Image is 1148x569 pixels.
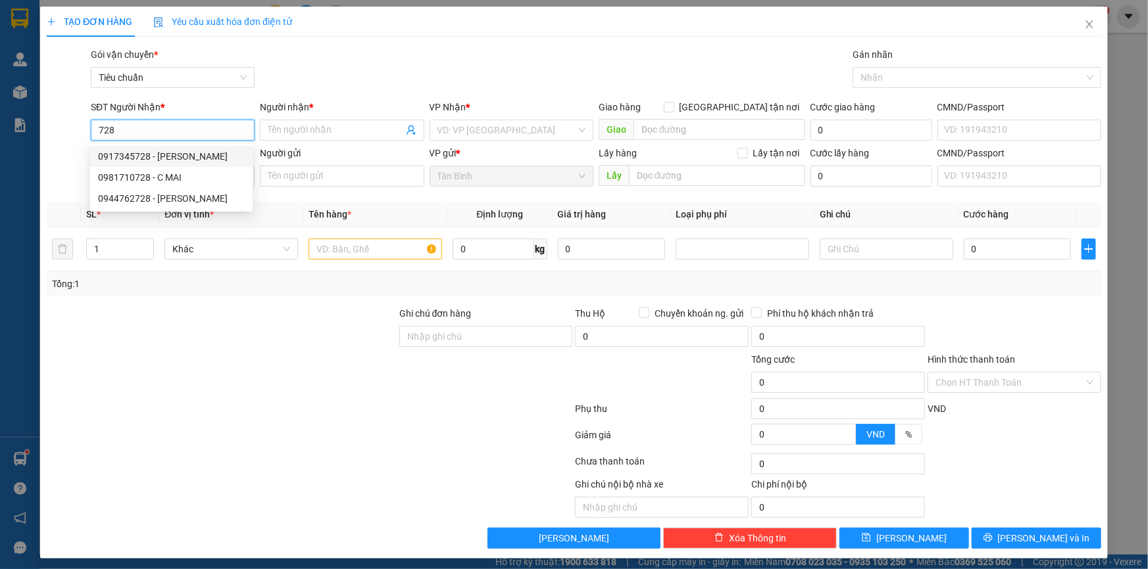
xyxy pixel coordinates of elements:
[164,209,214,219] span: Đơn vị tính
[73,50,175,73] span: minhquang.tienoanh - In:
[399,326,573,347] input: Ghi chú đơn hàng
[629,165,805,186] input: Dọc đường
[534,239,547,260] span: kg
[575,497,749,518] input: Nhập ghi chú
[73,24,173,35] span: A BẢO - 0919606294
[153,17,164,28] img: icon
[1082,239,1096,260] button: plus
[634,119,805,140] input: Dọc đường
[558,239,665,260] input: 0
[599,165,629,186] span: Lấy
[649,306,749,321] span: Chuyển khoản ng. gửi
[862,533,871,543] span: save
[751,354,795,365] span: Tổng cước
[748,146,805,160] span: Lấy tận nơi
[811,102,876,112] label: Cước giao hàng
[599,148,637,158] span: Lấy hàng
[575,477,749,497] div: Ghi chú nội bộ nhà xe
[91,49,158,60] span: Gói vận chuyển
[876,531,947,545] span: [PERSON_NAME]
[47,17,56,26] span: plus
[811,148,870,158] label: Cước lấy hàng
[309,209,351,219] span: Tên hàng
[26,81,177,152] span: Hòa Thắng
[97,7,147,21] span: Tân Bình
[853,49,893,60] label: Gán nhãn
[574,454,751,477] div: Chưa thanh toán
[663,528,837,549] button: deleteXóa Thông tin
[937,100,1101,114] div: CMND/Passport
[406,125,416,135] span: user-add
[487,528,661,549] button: [PERSON_NAME]
[928,403,946,414] span: VND
[85,62,162,73] span: 20:22:38 [DATE]
[1084,19,1095,30] span: close
[905,429,912,440] span: %
[98,191,245,206] div: 0944762728 - [PERSON_NAME]
[73,7,147,21] span: Gửi:
[91,100,255,114] div: SĐT Người Nhận
[729,531,786,545] span: Xóa Thông tin
[476,209,523,219] span: Định lượng
[90,167,253,188] div: 0981710728 - C MAI
[86,209,97,219] span: SL
[430,146,593,160] div: VP gửi
[814,202,959,227] th: Ghi chú
[574,401,751,424] div: Phụ thu
[430,102,466,112] span: VP Nhận
[984,533,993,543] span: printer
[751,477,925,497] div: Chi phí nội bộ
[98,170,245,185] div: 0981710728 - C MAI
[998,531,1090,545] span: [PERSON_NAME] và In
[172,239,290,259] span: Khác
[972,528,1101,549] button: printer[PERSON_NAME] và In
[73,38,175,73] span: TB1109250235 -
[260,146,424,160] div: Người gửi
[47,16,132,27] span: TẠO ĐƠN HÀNG
[437,166,586,186] span: Tân Bình
[90,146,253,167] div: 0917345728 - QUỲNH DAO
[52,239,73,260] button: delete
[937,146,1101,160] div: CMND/Passport
[539,531,609,545] span: [PERSON_NAME]
[260,100,424,114] div: Người nhận
[399,308,472,319] label: Ghi chú đơn hàng
[964,209,1009,219] span: Cước hàng
[558,209,607,219] span: Giá trị hàng
[599,119,634,140] span: Giao
[575,308,605,319] span: Thu Hộ
[599,102,641,112] span: Giao hàng
[1082,244,1095,254] span: plus
[762,306,879,321] span: Phí thu hộ khách nhận trả
[99,68,247,87] span: Tiêu chuẩn
[866,429,885,440] span: VND
[90,188,253,209] div: 0944762728 - C Chi
[26,81,177,152] strong: Nhận:
[309,239,442,260] input: VD: Bàn, Ghế
[670,202,814,227] th: Loại phụ phí
[153,16,292,27] span: Yêu cầu xuất hóa đơn điện tử
[811,166,932,187] input: Cước lấy hàng
[839,528,969,549] button: save[PERSON_NAME]
[820,239,953,260] input: Ghi Chú
[811,120,932,141] input: Cước giao hàng
[714,533,724,543] span: delete
[928,354,1015,365] label: Hình thức thanh toán
[674,100,805,114] span: [GEOGRAPHIC_DATA] tận nơi
[98,149,245,164] div: 0917345728 - [PERSON_NAME]
[574,428,751,451] div: Giảm giá
[1071,7,1108,43] button: Close
[52,277,443,291] div: Tổng: 1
